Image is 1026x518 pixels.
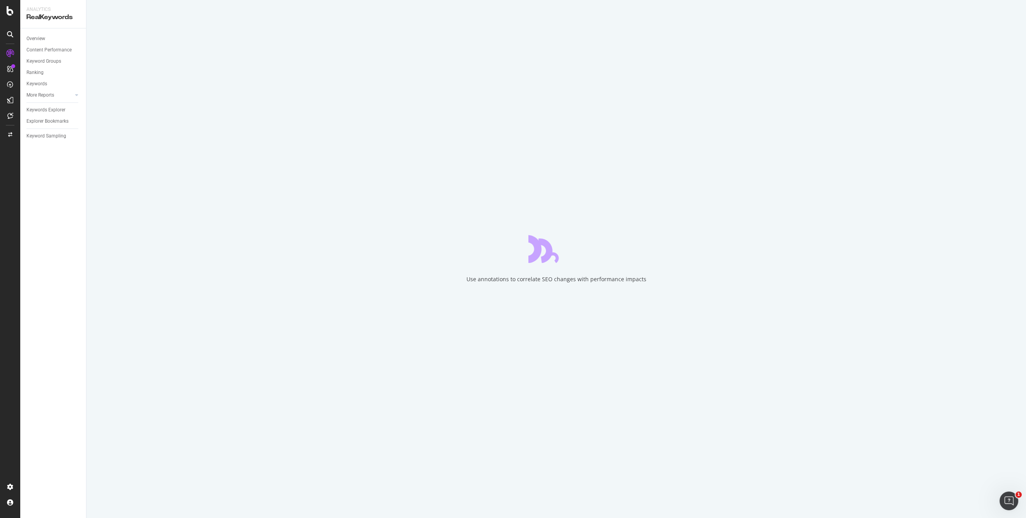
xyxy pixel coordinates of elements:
[528,235,584,263] div: animation
[26,132,66,140] div: Keyword Sampling
[26,35,81,43] a: Overview
[26,13,80,22] div: RealKeywords
[26,117,81,125] a: Explorer Bookmarks
[26,80,81,88] a: Keywords
[26,91,73,99] a: More Reports
[26,35,45,43] div: Overview
[26,57,61,65] div: Keyword Groups
[26,69,44,77] div: Ranking
[26,106,81,114] a: Keywords Explorer
[26,46,72,54] div: Content Performance
[26,91,54,99] div: More Reports
[26,57,81,65] a: Keyword Groups
[1015,492,1022,498] span: 1
[26,46,81,54] a: Content Performance
[26,117,69,125] div: Explorer Bookmarks
[26,106,65,114] div: Keywords Explorer
[26,80,47,88] div: Keywords
[466,275,646,283] div: Use annotations to correlate SEO changes with performance impacts
[26,132,81,140] a: Keyword Sampling
[26,69,81,77] a: Ranking
[1000,492,1018,510] iframe: Intercom live chat
[26,6,80,13] div: Analytics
